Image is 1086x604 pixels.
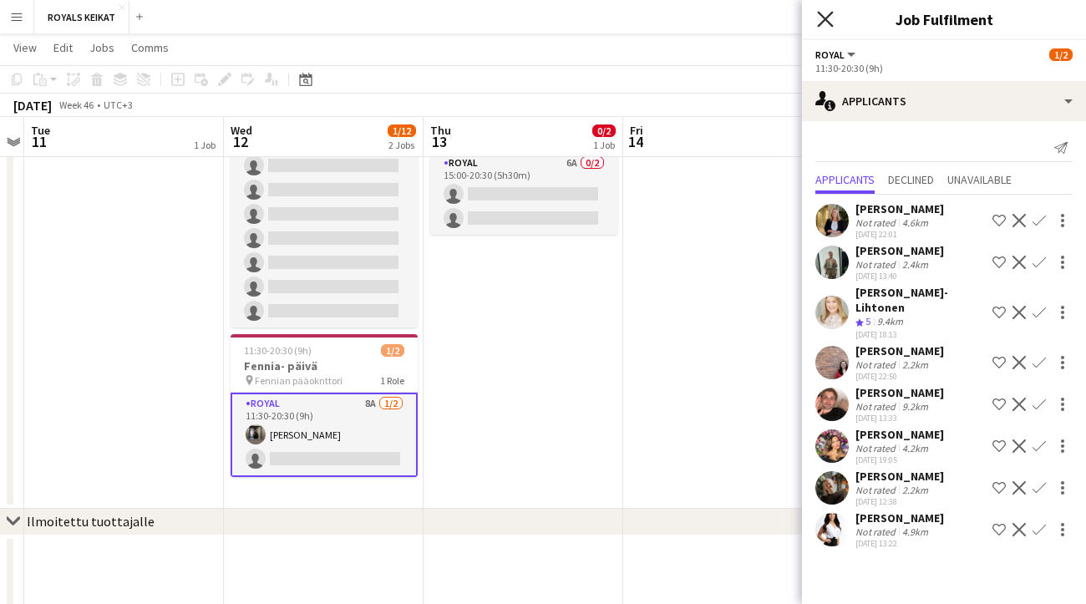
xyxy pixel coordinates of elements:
[899,442,931,454] div: 4.2km
[899,400,931,413] div: 9.2km
[13,40,37,55] span: View
[855,385,944,400] div: [PERSON_NAME]
[855,454,944,465] div: [DATE] 19:05
[899,216,931,229] div: 4.6km
[947,174,1012,185] span: Unavailable
[815,48,858,61] button: Royal
[31,123,50,138] span: Tue
[855,329,986,340] div: [DATE] 18:13
[1049,48,1073,61] span: 1/2
[855,258,899,271] div: Not rated
[855,271,944,282] div: [DATE] 13:40
[124,37,175,58] a: Comms
[815,48,845,61] span: Royal
[855,201,944,216] div: [PERSON_NAME]
[899,258,931,271] div: 2.4km
[194,139,216,151] div: 1 Job
[815,62,1073,74] div: 11:30-20:30 (9h)
[231,80,418,327] app-job-card: 08:00-16:00 (8h)0/10[PERSON_NAME] - Atea Focus 2025 Messukeskus1 Role
[27,513,155,530] div: Ilmoitettu tuottajalle
[855,538,944,549] div: [DATE] 13:22
[47,37,79,58] a: Edit
[855,343,944,358] div: [PERSON_NAME]
[802,8,1086,30] h3: Job Fulfilment
[593,139,615,151] div: 1 Job
[855,216,899,229] div: Not rated
[231,358,418,373] h3: Fennia- päivä
[855,413,944,424] div: [DATE] 13:33
[899,525,931,538] div: 4.9km
[13,97,52,114] div: [DATE]
[855,484,899,496] div: Not rated
[231,334,418,477] app-job-card: 11:30-20:30 (9h)1/2Fennia- päivä Fennian pääoknttori1 RoleRoyal8A1/211:30-20:30 (9h)[PERSON_NAME]
[855,427,944,442] div: [PERSON_NAME]
[855,442,899,454] div: Not rated
[630,123,643,138] span: Fri
[231,393,418,477] app-card-role: Royal8A1/211:30-20:30 (9h)[PERSON_NAME]
[55,99,97,111] span: Week 46
[855,510,944,525] div: [PERSON_NAME]
[28,132,50,151] span: 11
[855,285,986,315] div: [PERSON_NAME]-Lihtonen
[131,40,169,55] span: Comms
[381,344,404,357] span: 1/2
[228,132,252,151] span: 12
[888,174,934,185] span: Declined
[899,484,931,496] div: 2.2km
[104,99,133,111] div: UTC+3
[855,496,944,507] div: [DATE] 12:38
[34,1,129,33] button: ROYALS KEIKAT
[388,124,416,137] span: 1/12
[428,132,451,151] span: 13
[231,123,252,138] span: Wed
[899,358,931,371] div: 2.2km
[53,40,73,55] span: Edit
[83,37,121,58] a: Jobs
[380,374,404,387] span: 1 Role
[855,400,899,413] div: Not rated
[255,374,343,387] span: Fennian pääoknttori
[815,174,875,185] span: Applicants
[855,525,899,538] div: Not rated
[430,123,451,138] span: Thu
[855,229,944,240] div: [DATE] 22:01
[430,154,617,235] app-card-role: Royal6A0/215:00-20:30 (5h30m)
[855,243,944,258] div: [PERSON_NAME]
[802,81,1086,121] div: Applicants
[89,40,114,55] span: Jobs
[388,139,415,151] div: 2 Jobs
[855,358,899,371] div: Not rated
[627,132,643,151] span: 14
[855,371,944,382] div: [DATE] 22:50
[592,124,616,137] span: 0/2
[7,37,43,58] a: View
[855,469,944,484] div: [PERSON_NAME]
[874,315,906,329] div: 9.4km
[430,80,617,235] app-job-card: 15:00-20:30 (5h30m)0/2Mehiläinen TEP 50v syntymäpäiväjuhlat Garden by [PERSON_NAME]1 RoleRoyal6A0...
[865,315,870,327] span: 5
[244,344,312,357] span: 11:30-20:30 (9h)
